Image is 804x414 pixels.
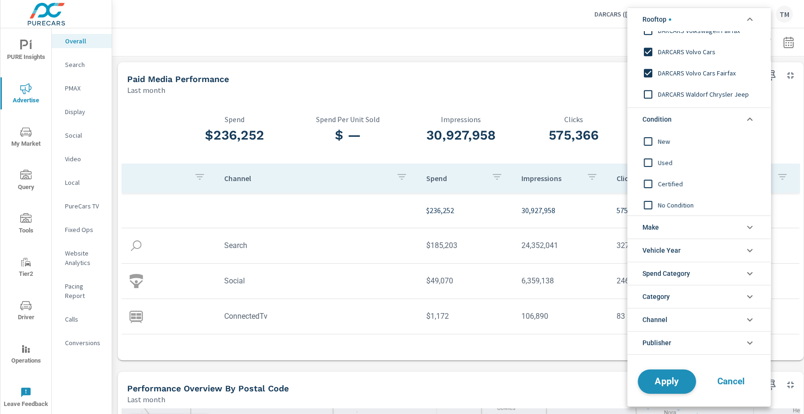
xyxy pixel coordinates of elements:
button: Apply [638,369,696,394]
span: Used [658,157,761,168]
span: DARCARS Volvo Cars Fairfax [658,67,761,79]
span: Vehicle Year [642,239,681,262]
div: No Condition [627,194,769,215]
div: DARCARS Volvo Cars [627,41,769,62]
div: New [627,131,769,152]
span: Rooftop [642,8,671,31]
div: DARCARS Waldorf Chrysler Jeep [627,83,769,105]
span: Cancel [712,377,750,386]
div: Used [627,152,769,173]
span: Apply [648,377,686,386]
span: Spend Category [642,262,690,285]
span: New [658,135,761,147]
span: Channel [642,308,667,331]
span: Publisher [642,331,671,354]
span: DARCARS Waldorf Chrysler Jeep [658,89,761,100]
span: Condition [642,108,672,131]
span: DARCARS Volvo Cars [658,46,761,58]
button: Cancel [703,370,759,393]
div: DARCARS Westside Pre-Owned [627,105,769,126]
div: Certified [627,173,769,194]
span: No Condition [658,199,761,210]
span: Make [642,216,659,239]
span: Category [642,285,670,308]
span: Certified [658,178,761,189]
div: DARCARS Volvo Cars Fairfax [627,62,769,83]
